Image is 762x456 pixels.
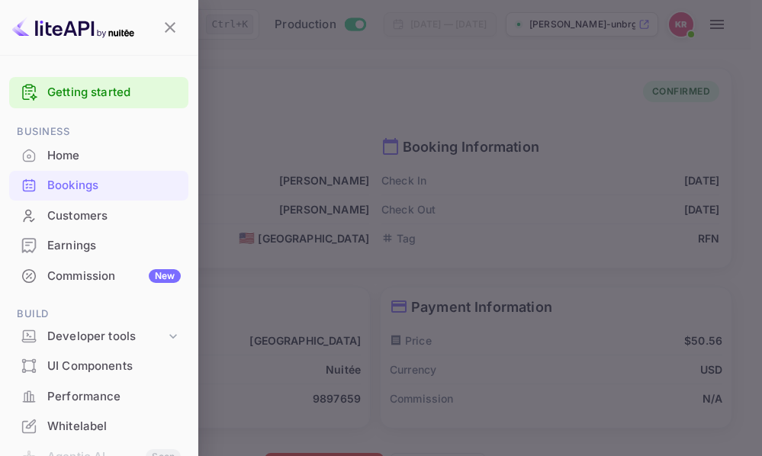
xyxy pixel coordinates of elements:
[47,388,181,406] div: Performance
[9,201,188,230] a: Customers
[9,231,188,261] div: Earnings
[9,412,188,440] a: Whitelabel
[47,237,181,255] div: Earnings
[9,124,188,140] span: Business
[9,382,188,410] a: Performance
[47,418,181,435] div: Whitelabel
[47,207,181,225] div: Customers
[9,352,188,381] div: UI Components
[9,262,188,290] a: CommissionNew
[9,171,188,201] div: Bookings
[9,306,188,323] span: Build
[9,412,188,442] div: Whitelabel
[47,177,181,194] div: Bookings
[9,352,188,380] a: UI Components
[149,269,181,283] div: New
[9,77,188,108] div: Getting started
[47,328,166,345] div: Developer tools
[47,84,181,101] a: Getting started
[9,171,188,199] a: Bookings
[9,262,188,291] div: CommissionNew
[9,141,188,169] a: Home
[12,15,134,40] img: LiteAPI logo
[47,268,181,285] div: Commission
[9,231,188,259] a: Earnings
[47,147,181,165] div: Home
[9,382,188,412] div: Performance
[9,201,188,231] div: Customers
[47,358,181,375] div: UI Components
[9,323,188,350] div: Developer tools
[9,141,188,171] div: Home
